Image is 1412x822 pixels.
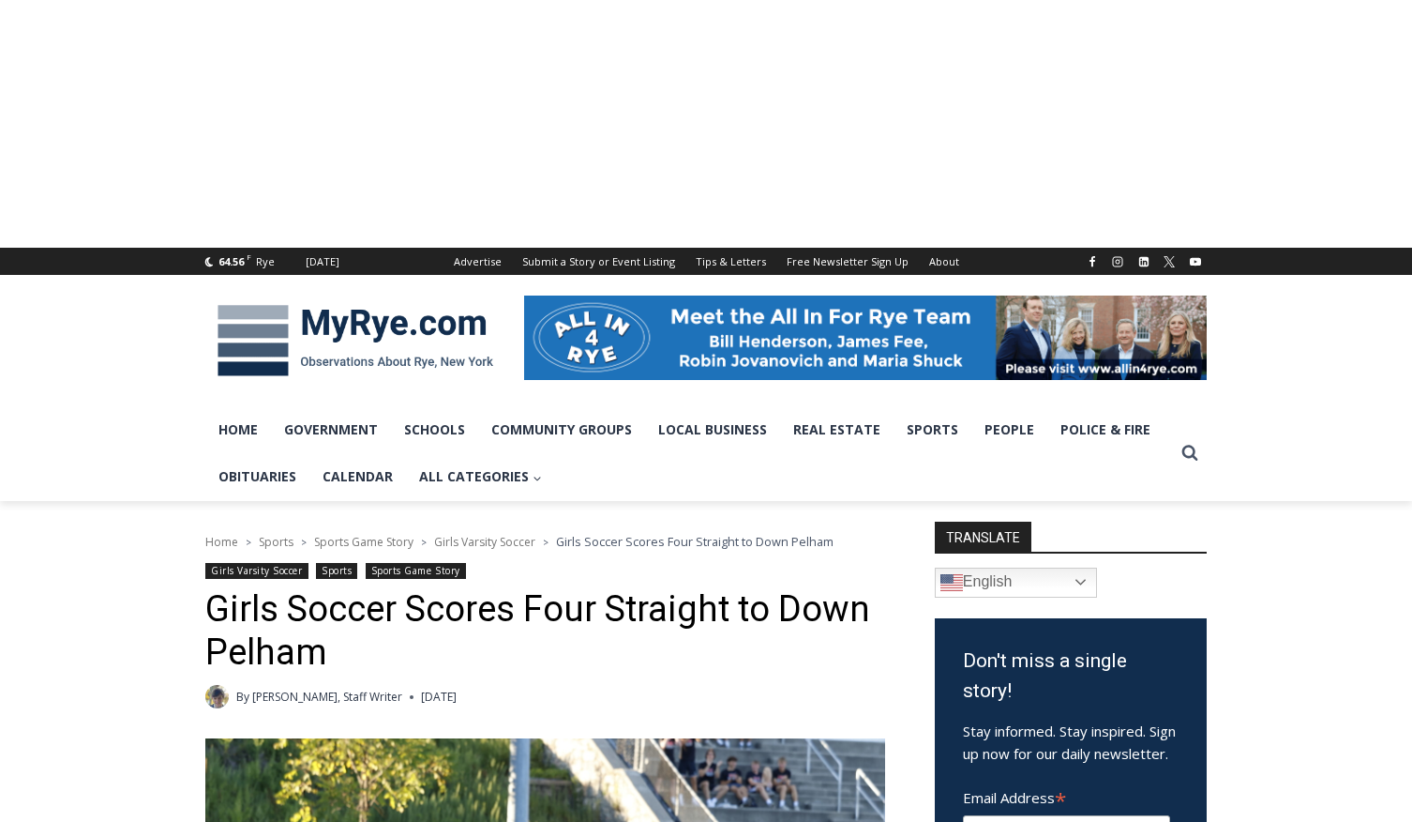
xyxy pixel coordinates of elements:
span: By [236,688,249,706]
nav: Breadcrumbs [205,532,885,551]
a: YouTube [1184,251,1207,273]
a: X [1158,251,1180,273]
label: Email Address [963,779,1170,813]
span: Girls Soccer Scores Four Straight to Down Pelham [556,533,834,550]
a: Girls Varsity Soccer [434,534,535,550]
a: Instagram [1106,251,1129,273]
button: View Search Form [1173,436,1207,470]
a: [PERSON_NAME], Staff Writer [252,689,402,705]
a: People [971,406,1047,453]
a: Sports [259,534,293,550]
a: Community Groups [478,406,645,453]
span: 64.56 [218,254,244,268]
h1: Girls Soccer Scores Four Straight to Down Pelham [205,588,885,674]
a: Local Business [645,406,780,453]
a: Government [271,406,391,453]
a: Police & Fire [1047,406,1164,453]
img: All in for Rye [524,296,1207,380]
a: Schools [391,406,478,453]
a: Free Newsletter Sign Up [776,248,919,275]
span: F [247,251,251,262]
h3: Don't miss a single story! [963,647,1179,706]
strong: TRANSLATE [935,522,1031,552]
div: Rye [256,253,275,270]
a: Sports Game Story [366,563,466,579]
a: Author image [205,685,229,708]
span: > [543,536,548,549]
a: Tips & Letters [685,248,776,275]
span: > [246,536,251,549]
time: [DATE] [421,688,457,706]
a: Calendar [309,453,406,500]
a: All Categories [406,453,555,500]
nav: Primary Navigation [205,406,1173,501]
span: > [421,536,427,549]
a: Obituaries [205,453,309,500]
a: Sports [894,406,971,453]
a: About [919,248,969,275]
a: Sports [316,563,357,579]
a: Real Estate [780,406,894,453]
span: All Categories [419,466,542,487]
a: Linkedin [1133,251,1155,273]
a: Submit a Story or Event Listing [512,248,685,275]
div: [DATE] [306,253,339,270]
img: MyRye.com [205,292,505,389]
a: Girls Varsity Soccer [205,563,308,579]
span: > [301,536,307,549]
p: Stay informed. Stay inspired. Sign up now for our daily newsletter. [963,720,1179,765]
img: (PHOTO: MyRye.com 2024 Head Intern, Editor and now Staff Writer Charlie Morris. Contributed.)Char... [205,685,229,708]
img: en [940,571,963,594]
nav: Secondary Navigation [443,248,969,275]
a: Sports Game Story [314,534,413,550]
a: English [935,568,1097,598]
a: Home [205,406,271,453]
a: Home [205,534,238,550]
a: Advertise [443,248,512,275]
a: Facebook [1081,251,1104,273]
